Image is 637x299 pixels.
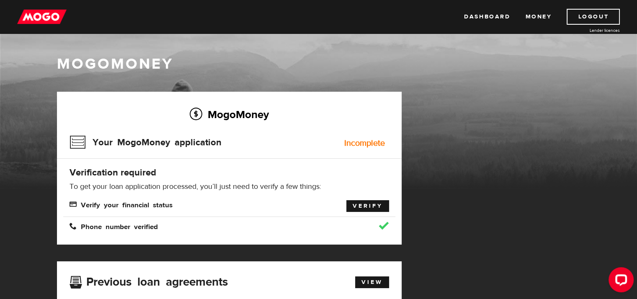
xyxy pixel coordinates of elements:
div: Incomplete [344,139,385,147]
h3: Your MogoMoney application [70,131,222,153]
h3: Previous loan agreements [70,275,228,286]
span: Phone number verified [70,222,158,229]
a: Dashboard [464,9,510,25]
h2: MogoMoney [70,106,389,123]
a: Lender licences [557,27,620,34]
iframe: LiveChat chat widget [602,264,637,299]
a: View [355,276,389,288]
span: Verify your financial status [70,201,173,208]
a: Logout [567,9,620,25]
a: Money [525,9,552,25]
h4: Verification required [70,167,389,178]
img: mogo_logo-11ee424be714fa7cbb0f0f49df9e16ec.png [17,9,67,25]
h1: MogoMoney [57,55,580,73]
p: To get your loan application processed, you’ll just need to verify a few things: [70,182,389,192]
a: Verify [346,200,389,212]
